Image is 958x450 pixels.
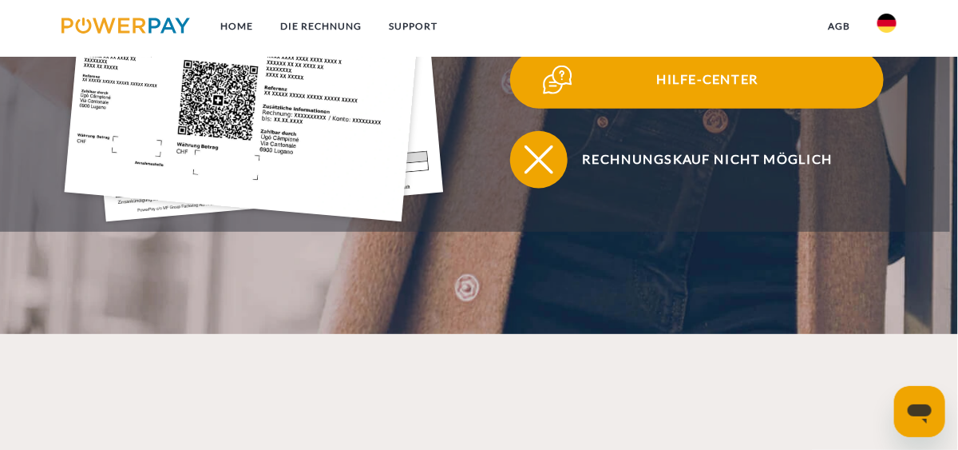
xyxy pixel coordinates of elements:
button: Hilfe-Center [510,51,884,109]
a: Hilfe-Center [489,48,905,112]
a: Home [207,12,267,41]
a: Rechnungskauf nicht möglich [489,128,905,192]
span: Rechnungskauf nicht möglich [531,131,883,189]
img: qb_close.svg [521,141,556,177]
a: agb [814,12,864,41]
span: Hilfe-Center [531,51,883,109]
img: de [877,14,897,33]
iframe: Schaltfläche zum Öffnen des Messaging-Fensters [894,386,945,437]
button: Rechnungskauf nicht möglich [510,131,884,189]
img: logo-powerpay.svg [61,18,190,34]
a: SUPPORT [375,12,451,41]
img: qb_help.svg [539,62,575,98]
a: DIE RECHNUNG [267,12,375,41]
